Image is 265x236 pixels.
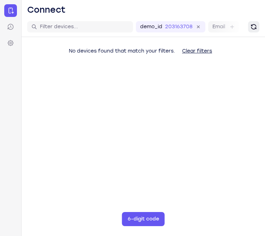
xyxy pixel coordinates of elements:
[4,4,17,17] a: Connect
[176,44,218,58] button: Clear filters
[27,4,66,16] h1: Connect
[69,48,175,54] span: No devices found that match your filters.
[4,37,17,49] a: Settings
[4,20,17,33] a: Sessions
[140,23,162,30] label: demo_id
[122,212,165,226] button: 6-digit code
[40,23,129,30] input: Filter devices...
[248,21,259,32] button: Refresh
[212,23,225,30] label: Email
